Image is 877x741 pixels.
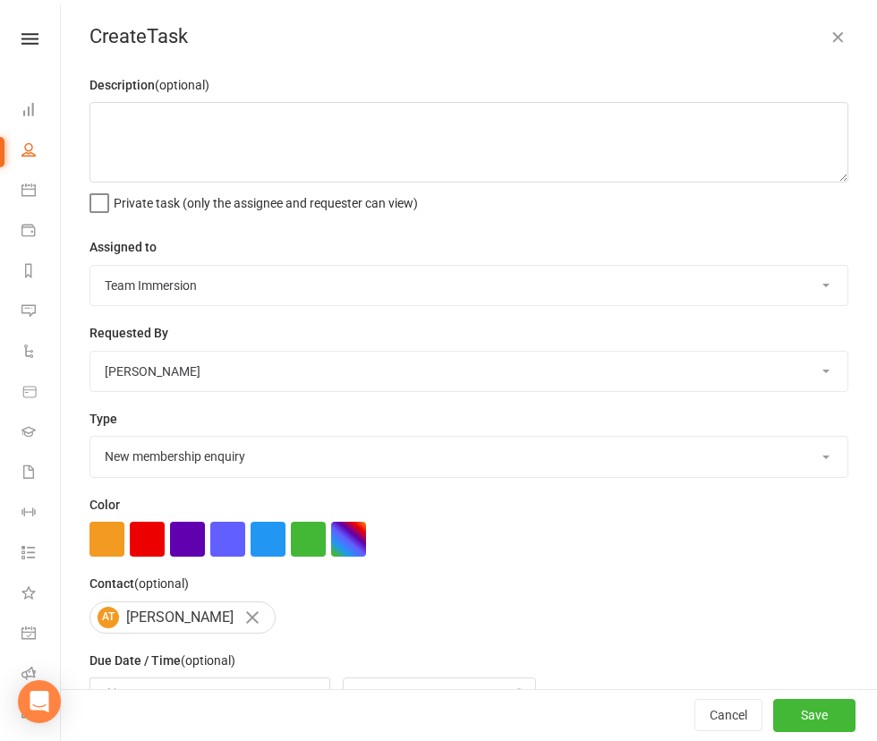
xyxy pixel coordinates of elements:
a: Roll call kiosk mode [21,655,62,695]
a: Calendar [21,172,62,212]
button: Cancel [694,700,762,732]
small: (optional) [181,653,235,668]
a: Dashboard [21,91,62,132]
a: Reports [21,252,62,293]
div: Open Intercom Messenger [18,680,61,723]
div: [PERSON_NAME] [89,601,276,634]
label: Description [89,75,209,95]
a: What's New [21,575,62,615]
div: Create Task [61,25,877,48]
a: General attendance kiosk mode [21,615,62,655]
label: Color [89,495,120,515]
span: Private task (only the assignee and requester can view) [114,190,418,210]
label: Due Date / Time [89,651,235,670]
label: Assigned to [89,237,157,257]
span: AT [98,607,119,628]
button: Save [773,700,856,732]
label: Requested By [89,323,168,343]
label: Contact [89,574,189,593]
a: Payments [21,212,62,252]
small: (optional) [134,576,189,591]
label: Type [89,409,117,429]
small: (optional) [155,78,209,92]
a: People [21,132,62,172]
a: Product Sales [21,373,62,413]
